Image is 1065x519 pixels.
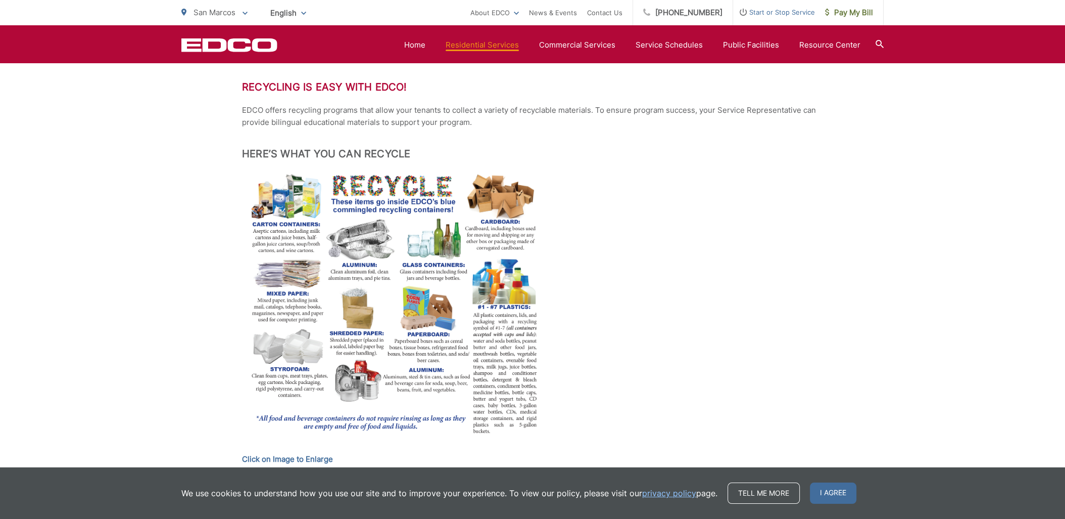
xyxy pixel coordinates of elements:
[193,8,235,17] span: San Marcos
[529,7,577,19] a: News & Events
[799,39,860,51] a: Resource Center
[446,39,519,51] a: Residential Services
[181,487,717,499] p: We use cookies to understand how you use our site and to improve your experience. To view our pol...
[242,148,823,160] h2: Here’s What You Can Recycle
[242,453,333,465] a: Click on Image to Enlarge
[723,39,779,51] a: Public Facilities
[642,487,696,499] a: privacy policy
[242,104,823,128] p: EDCO offers recycling programs that allow your tenants to collect a variety of recyclable materia...
[539,39,615,51] a: Commercial Services
[263,4,314,22] span: English
[587,7,622,19] a: Contact Us
[470,7,519,19] a: About EDCO
[404,39,425,51] a: Home
[242,81,407,93] strong: Recycling is Easy with EDCO!
[825,7,873,19] span: Pay My Bill
[636,39,703,51] a: Service Schedules
[728,483,800,504] a: Tell me more
[810,483,856,504] span: I agree
[181,38,277,52] a: EDCD logo. Return to the homepage.
[242,171,545,440] img: image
